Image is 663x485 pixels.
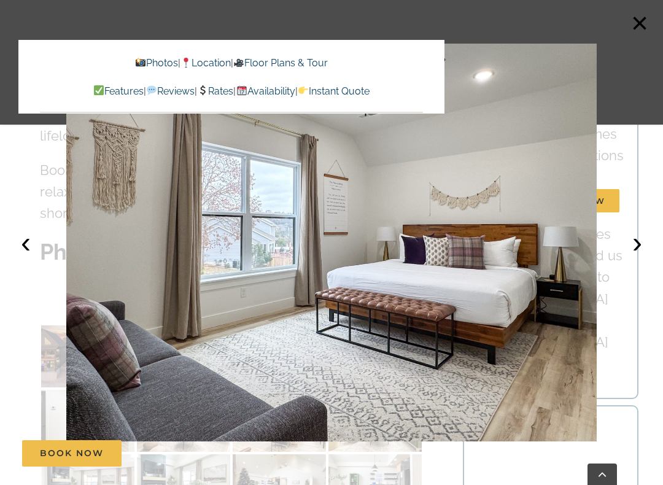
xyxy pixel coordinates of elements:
p: | | [40,55,423,71]
a: Floor Plans & Tour [233,57,328,69]
img: 👉 [298,85,308,95]
img: 📍 [181,58,191,68]
span: Book Now [40,448,104,459]
p: | | | | [40,83,423,99]
img: 💲 [198,85,207,95]
img: ✅ [94,85,104,95]
a: Photos [134,57,177,69]
a: Book Now [22,440,122,467]
img: Thistle-Cottage-at-Table-Rock-Lake-Branson-Missouri-1436-scaled.jpg [66,44,597,441]
img: 💬 [147,85,157,95]
button: ‹ [12,229,39,256]
a: Location [180,57,231,69]
button: × [626,10,653,37]
a: Rates [197,85,233,97]
a: Features [93,85,144,97]
img: 📆 [237,85,247,95]
img: 🎥 [234,58,244,68]
a: Reviews [146,85,195,97]
a: Instant Quote [298,85,370,97]
button: › [624,229,651,256]
img: 📸 [136,58,145,68]
a: Availability [236,85,295,97]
